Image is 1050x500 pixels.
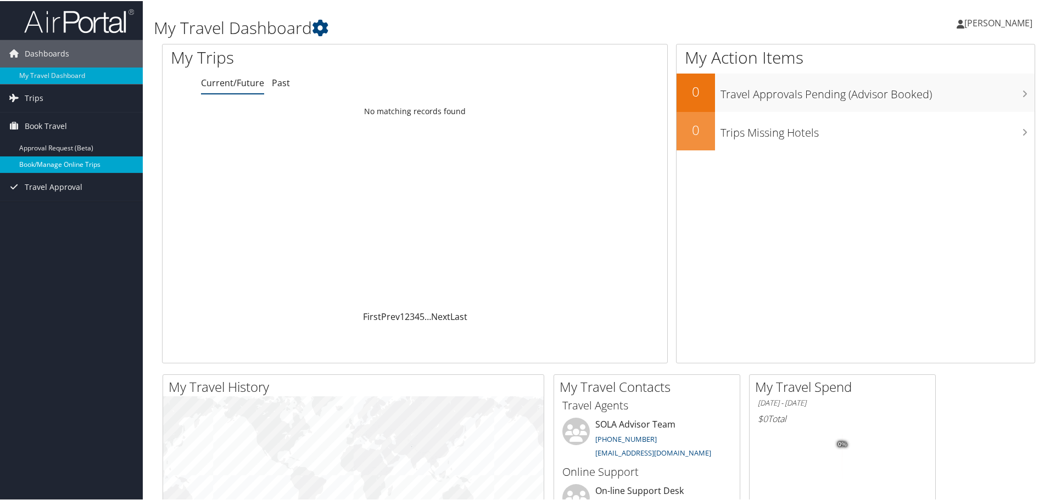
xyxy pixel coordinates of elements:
[677,45,1035,68] h1: My Action Items
[957,5,1043,38] a: [PERSON_NAME]
[758,412,927,424] h6: Total
[25,83,43,111] span: Trips
[400,310,405,322] a: 1
[25,39,69,66] span: Dashboards
[758,412,768,424] span: $0
[420,310,425,322] a: 5
[431,310,450,322] a: Next
[171,45,449,68] h1: My Trips
[838,440,847,447] tspan: 0%
[560,377,740,395] h2: My Travel Contacts
[450,310,467,322] a: Last
[677,72,1035,111] a: 0Travel Approvals Pending (Advisor Booked)
[562,397,731,412] h3: Travel Agents
[415,310,420,322] a: 4
[25,172,82,200] span: Travel Approval
[24,7,134,33] img: airportal-logo.png
[595,447,711,457] a: [EMAIL_ADDRESS][DOMAIN_NAME]
[557,417,737,462] li: SOLA Advisor Team
[758,397,927,407] h6: [DATE] - [DATE]
[410,310,415,322] a: 3
[25,111,67,139] span: Book Travel
[721,80,1035,101] h3: Travel Approvals Pending (Advisor Booked)
[272,76,290,88] a: Past
[163,100,667,120] td: No matching records found
[405,310,410,322] a: 2
[964,16,1032,28] span: [PERSON_NAME]
[677,120,715,138] h2: 0
[201,76,264,88] a: Current/Future
[562,463,731,479] h3: Online Support
[425,310,431,322] span: …
[677,111,1035,149] a: 0Trips Missing Hotels
[755,377,935,395] h2: My Travel Spend
[381,310,400,322] a: Prev
[721,119,1035,139] h3: Trips Missing Hotels
[169,377,544,395] h2: My Travel History
[363,310,381,322] a: First
[154,15,747,38] h1: My Travel Dashboard
[595,433,657,443] a: [PHONE_NUMBER]
[677,81,715,100] h2: 0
